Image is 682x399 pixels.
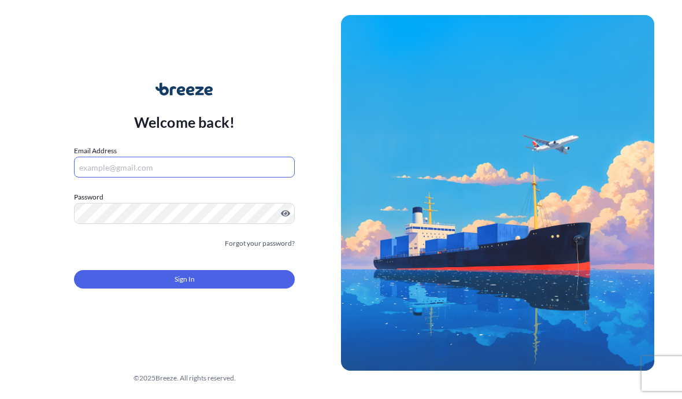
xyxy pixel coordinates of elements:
[175,274,195,285] span: Sign In
[74,145,117,157] label: Email Address
[28,372,341,384] div: © 2025 Breeze. All rights reserved.
[341,15,654,371] img: Ship illustration
[225,238,295,249] a: Forgot your password?
[74,270,295,289] button: Sign In
[74,157,295,178] input: example@gmail.com
[74,191,295,203] label: Password
[281,209,290,218] button: Show password
[134,113,235,131] p: Welcome back!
